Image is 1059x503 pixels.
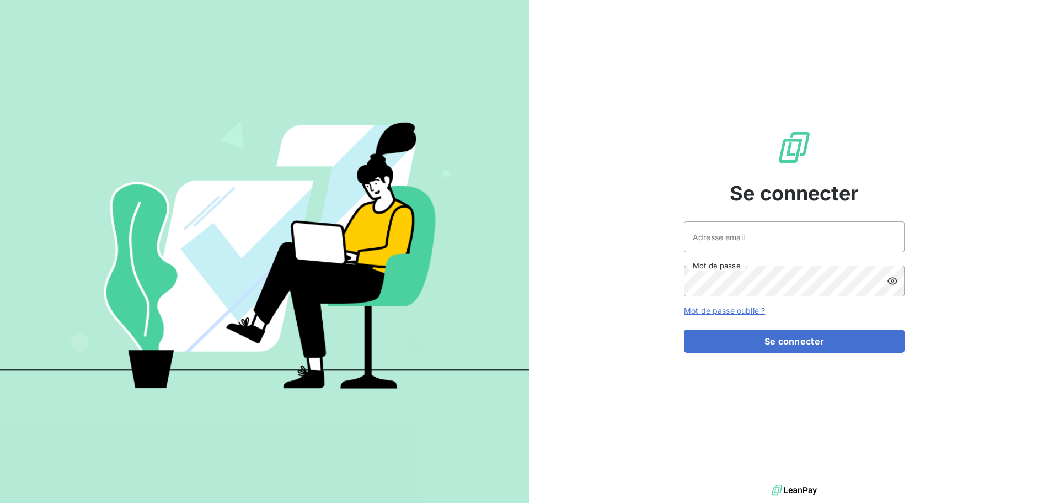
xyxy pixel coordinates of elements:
button: Se connecter [684,330,905,353]
img: Logo LeanPay [777,130,812,165]
input: placeholder [684,221,905,252]
a: Mot de passe oublié ? [684,306,765,315]
img: logo [772,482,817,499]
span: Se connecter [730,178,859,208]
